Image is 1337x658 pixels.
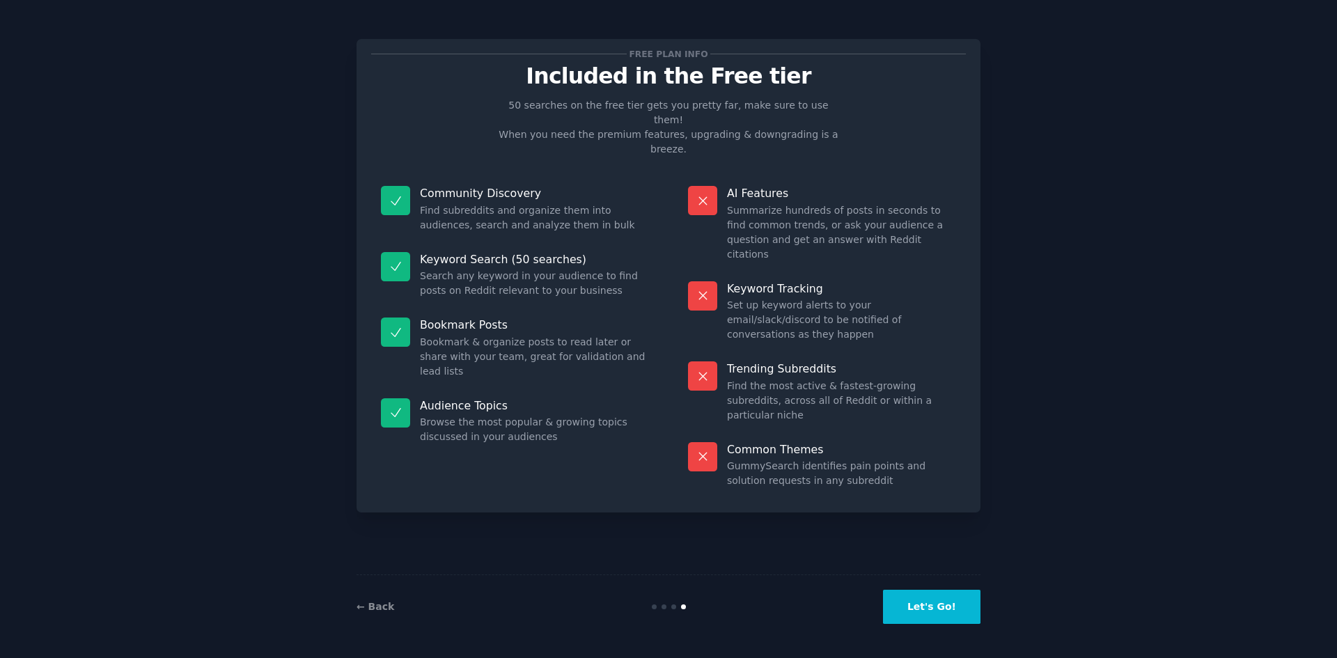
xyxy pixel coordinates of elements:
[420,318,649,332] p: Bookmark Posts
[727,459,956,488] dd: GummySearch identifies pain points and solution requests in any subreddit
[420,252,649,267] p: Keyword Search (50 searches)
[420,186,649,201] p: Community Discovery
[420,203,649,233] dd: Find subreddits and organize them into audiences, search and analyze them in bulk
[420,269,649,298] dd: Search any keyword in your audience to find posts on Reddit relevant to your business
[357,601,394,612] a: ← Back
[727,186,956,201] p: AI Features
[727,361,956,376] p: Trending Subreddits
[727,203,956,262] dd: Summarize hundreds of posts in seconds to find common trends, or ask your audience a question and...
[727,281,956,296] p: Keyword Tracking
[883,590,980,624] button: Let's Go!
[727,379,956,423] dd: Find the most active & fastest-growing subreddits, across all of Reddit or within a particular niche
[627,47,710,61] span: Free plan info
[420,415,649,444] dd: Browse the most popular & growing topics discussed in your audiences
[420,398,649,413] p: Audience Topics
[727,442,956,457] p: Common Themes
[727,298,956,342] dd: Set up keyword alerts to your email/slack/discord to be notified of conversations as they happen
[420,335,649,379] dd: Bookmark & organize posts to read later or share with your team, great for validation and lead lists
[493,98,844,157] p: 50 searches on the free tier gets you pretty far, make sure to use them! When you need the premiu...
[371,64,966,88] p: Included in the Free tier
